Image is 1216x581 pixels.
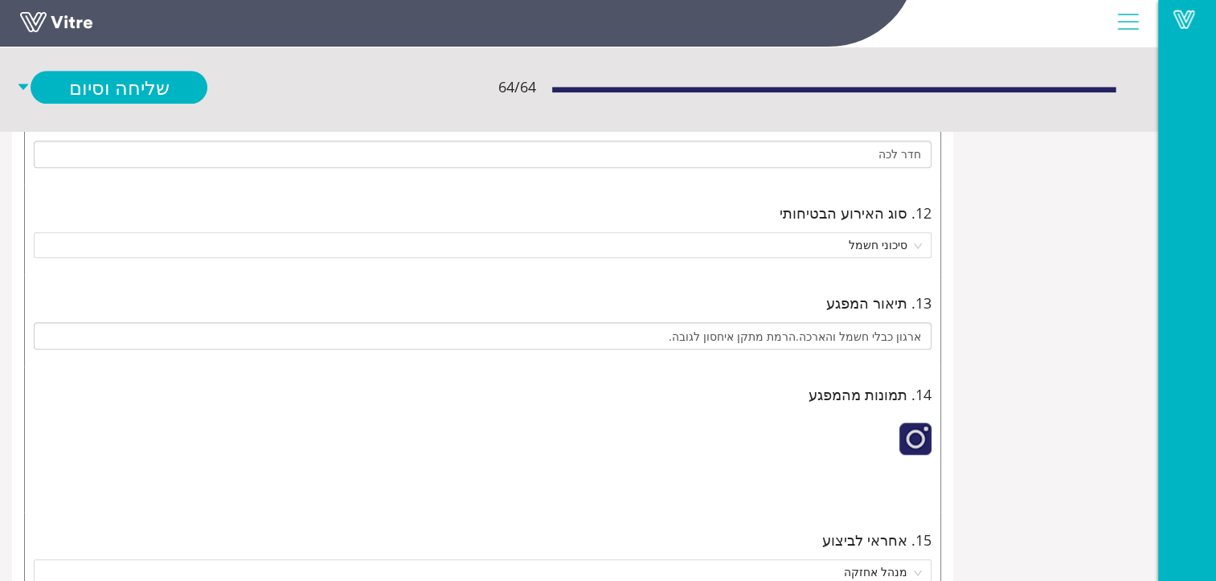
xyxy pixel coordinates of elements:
span: 64 / 64 [498,76,536,99]
span: 12. סוג האירוע הבטיחותי [780,202,931,224]
span: 13. תיאור המפגע [826,292,931,314]
span: caret-down [16,72,31,104]
span: 14. תמונות מהמפגע [809,383,931,406]
span: 15. אחראי לביצוע [822,529,931,551]
a: שליחה וסיום [31,72,207,104]
span: סיכוני חשמל [43,233,922,257]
